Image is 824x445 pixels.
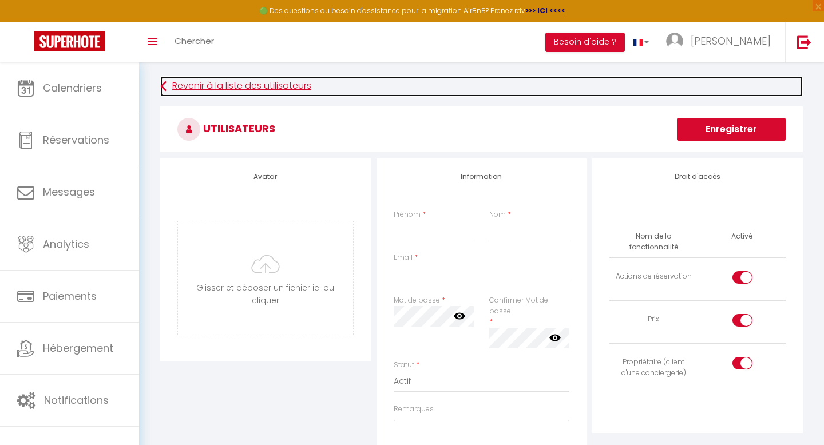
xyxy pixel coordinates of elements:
h4: Avatar [177,173,354,181]
img: logout [797,35,811,49]
label: Mot de passe [394,295,440,306]
th: Nom de la fonctionnalité [609,227,698,257]
label: Statut [394,360,414,371]
div: Actions de réservation [614,271,693,282]
label: Remarques [394,404,434,415]
span: Paiements [43,289,97,303]
span: Calendriers [43,81,102,95]
div: Propriétaire (client d'une conciergerie) [614,357,693,379]
h4: Droit d'accès [609,173,786,181]
img: ... [666,33,683,50]
a: ... [PERSON_NAME] [657,22,785,62]
span: Analytics [43,237,89,251]
label: Email [394,252,413,263]
button: Enregistrer [677,118,786,141]
h3: Utilisateurs [160,106,803,152]
span: Notifications [44,393,109,407]
label: Prénom [394,209,421,220]
a: >>> ICI <<<< [525,6,565,15]
span: [PERSON_NAME] [691,34,771,48]
span: Messages [43,185,95,199]
h4: Information [394,173,570,181]
button: Besoin d'aide ? [545,33,625,52]
span: Hébergement [43,341,113,355]
label: Nom [489,209,506,220]
span: Réservations [43,133,109,147]
span: Chercher [175,35,214,47]
label: Confirmer Mot de passe [489,295,570,317]
img: Super Booking [34,31,105,51]
a: Chercher [166,22,223,62]
a: Revenir à la liste des utilisateurs [160,76,803,97]
div: Prix [614,314,693,325]
th: Activé [727,227,757,247]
